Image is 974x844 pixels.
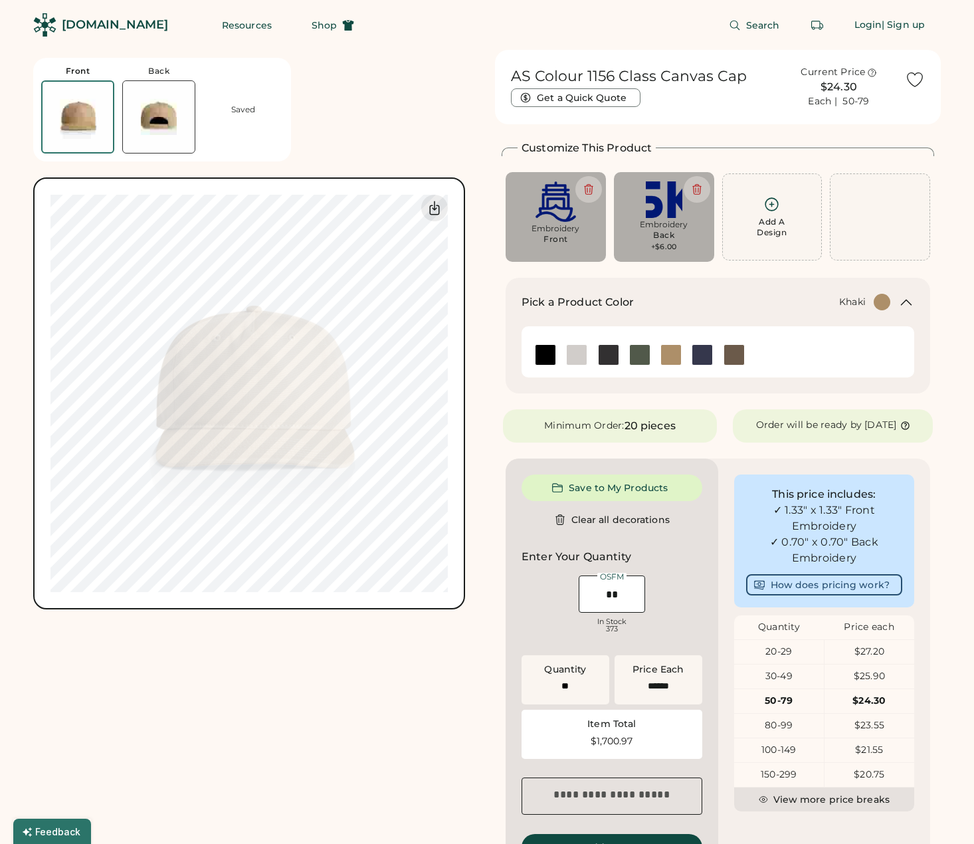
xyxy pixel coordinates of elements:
div: Khaki [839,296,866,309]
div: Walnut [724,345,744,365]
div: $24.30 [825,694,914,708]
img: Walnut Swatch Image [724,345,744,365]
img: Skanska_Brand_Device_square_1_primary_blue_CMYK_C.ai [623,181,705,218]
div: OSFM [597,573,627,581]
button: Delete this decoration. [575,176,602,203]
div: +$6.00 [651,242,677,253]
div: $24.30 [781,79,897,95]
div: $1,700.97 [530,736,694,746]
div: Price each [824,621,914,634]
button: Shop [296,12,370,39]
div: Item Total [587,718,636,731]
img: Coal Swatch Image [599,345,619,365]
div: Order will be ready by [756,419,862,432]
div: Front [543,234,568,245]
div: | Sign up [882,19,925,32]
div: [DATE] [864,419,897,432]
div: Current Price [801,66,865,79]
button: Resources [206,12,288,39]
div: Coal [599,345,619,365]
img: AS Colour 1156 Khaki Back Thumbnail [123,81,195,153]
div: Saved [231,104,255,115]
div: This price includes: [746,486,903,502]
button: How does pricing work? [746,574,903,595]
div: 100-149 [734,744,824,757]
h2: Customize This Product [522,140,652,156]
div: Each | 50-79 [808,95,869,108]
div: Khaki [661,345,681,365]
button: View more price breaks [734,788,915,811]
img: 2andU_Ebbetsfield_Ferry_Final.ai [515,181,597,222]
div: Back [148,66,169,76]
img: AS Colour 1156 Khaki Front Thumbnail [43,82,113,152]
div: Add A Design [757,217,787,238]
div: Login [854,19,882,32]
h1: AS Colour 1156 Class Canvas Cap [511,67,747,86]
div: 20 pieces [625,418,676,434]
div: 20-29 [734,645,824,659]
h2: Pick a Product Color [522,294,634,310]
span: Shop [312,21,337,30]
div: Black [536,345,555,365]
div: Back [653,230,674,241]
div: Midnight Blue [692,345,712,365]
button: Retrieve an order [804,12,830,39]
div: $25.90 [825,670,914,683]
div: $21.55 [825,744,914,757]
div: Bone [567,345,587,365]
div: [DOMAIN_NAME] [62,17,168,33]
button: Clear all decorations [522,506,702,533]
button: Get a Quick Quote [511,88,640,107]
div: Front [66,66,90,76]
div: $23.55 [825,719,914,732]
button: Delete this decoration. [684,176,710,203]
span: Search [746,21,780,30]
iframe: Front Chat [911,784,968,841]
div: 30-49 [734,670,824,683]
div: Minimum Order: [544,419,625,433]
div: In Stock 373 [579,618,645,633]
img: Rendered Logo - Screens [33,13,56,37]
div: Download Front Mockup [421,195,448,221]
div: Quantity [734,621,825,634]
div: $27.20 [825,645,914,659]
img: Khaki Swatch Image [661,345,681,365]
div: 80-99 [734,719,824,732]
img: Bone Swatch Image [567,345,587,365]
div: 150-299 [734,768,824,782]
img: Midnight Blue Swatch Image [692,345,712,365]
img: Cypress Swatch Image [630,345,650,365]
div: ✓ 1.33" x 1.33" Front Embroidery ✓ 0.70" x 0.70" Back Embroidery [746,502,903,566]
button: Search [713,12,796,39]
img: Black Swatch Image [536,345,555,365]
h2: Enter Your Quantity [522,549,631,565]
div: Embroidery [515,223,597,234]
div: Quantity [544,663,586,677]
div: $20.75 [825,768,914,782]
div: Price Each [633,663,684,677]
div: 50-79 [734,694,824,708]
button: Save to My Products [522,475,702,501]
div: Cypress [630,345,650,365]
div: Embroidery [623,219,705,230]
